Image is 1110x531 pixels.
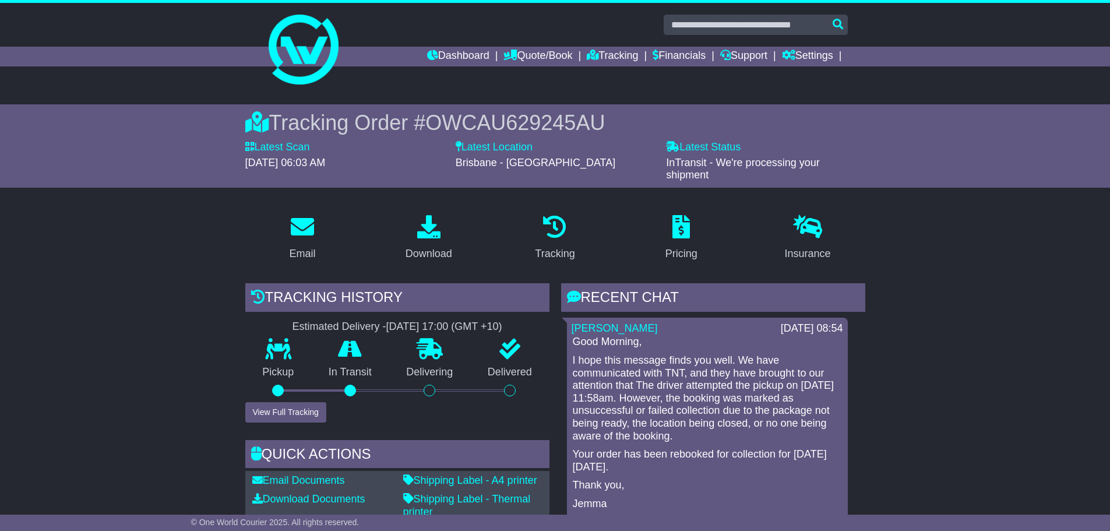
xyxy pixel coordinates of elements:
a: Pricing [658,211,705,266]
a: Quote/Book [503,47,572,66]
a: Download Documents [252,493,365,505]
a: Email Documents [252,474,345,486]
a: Dashboard [427,47,489,66]
p: I hope this message finds you well. We have communicated with TNT, and they have brought to our a... [573,354,842,442]
div: Quick Actions [245,440,549,472]
p: Thank you, [573,479,842,492]
button: View Full Tracking [245,402,326,423]
p: Your order has been rebooked for collection for [DATE] [DATE]. [573,448,842,473]
a: Download [398,211,460,266]
span: Brisbane - [GEOGRAPHIC_DATA] [456,157,615,168]
div: [DATE] 08:54 [781,322,843,335]
a: Support [720,47,767,66]
p: Pickup [245,366,312,379]
div: Pricing [665,246,697,262]
a: Shipping Label - A4 printer [403,474,537,486]
label: Latest Location [456,141,533,154]
div: RECENT CHAT [561,283,865,315]
div: Tracking history [245,283,549,315]
label: Latest Scan [245,141,310,154]
a: Financials [653,47,706,66]
a: Insurance [777,211,838,266]
a: Tracking [587,47,638,66]
div: Tracking [535,246,575,262]
p: Delivering [389,366,471,379]
a: Email [281,211,323,266]
p: Jemma [573,498,842,511]
p: Delivered [470,366,549,379]
div: Tracking Order # [245,110,865,135]
div: Estimated Delivery - [245,321,549,333]
label: Latest Status [666,141,741,154]
a: Tracking [527,211,582,266]
span: OWCAU629245AU [425,111,605,135]
div: Download [406,246,452,262]
a: [PERSON_NAME] [572,322,658,334]
span: InTransit - We're processing your shipment [666,157,820,181]
span: [DATE] 06:03 AM [245,157,326,168]
span: © One World Courier 2025. All rights reserved. [191,518,360,527]
a: Shipping Label - Thermal printer [403,493,531,518]
div: Insurance [785,246,831,262]
a: Settings [782,47,833,66]
p: Good Morning, [573,336,842,349]
p: In Transit [311,366,389,379]
div: [DATE] 17:00 (GMT +10) [386,321,502,333]
div: Email [289,246,315,262]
